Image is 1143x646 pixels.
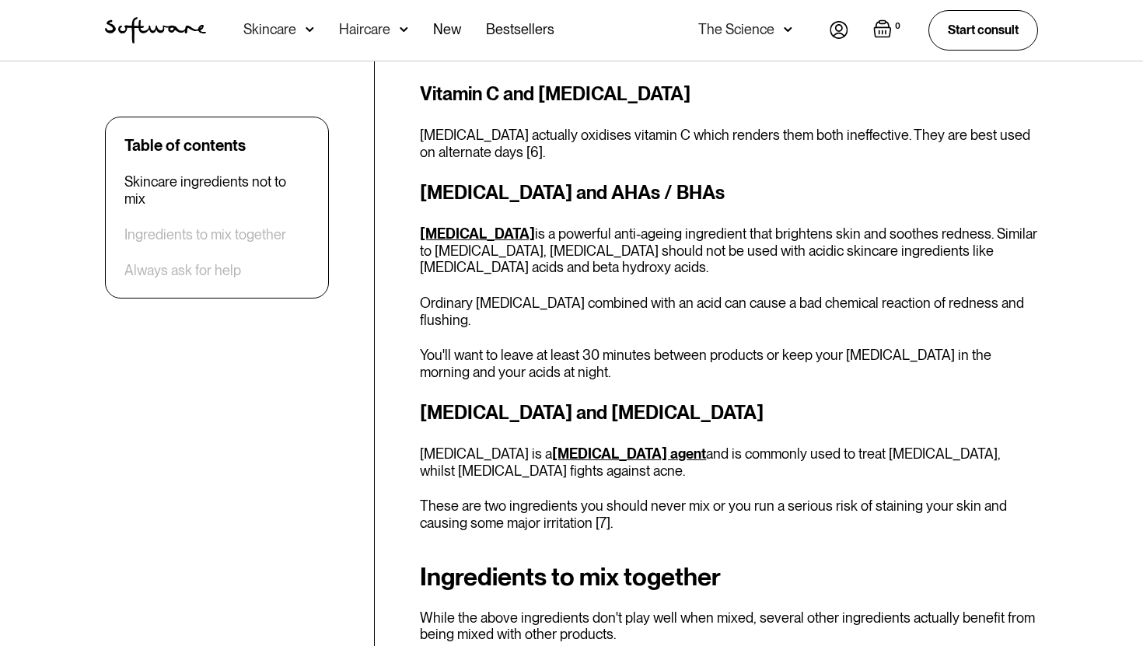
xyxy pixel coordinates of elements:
[124,262,241,279] a: Always ask for help
[420,347,1038,380] p: You'll want to leave at least 30 minutes between products or keep your [MEDICAL_DATA] in the morn...
[420,179,1038,207] h3: [MEDICAL_DATA] and AHAs / BHAs
[420,563,1038,591] h2: Ingredients to mix together
[420,498,1038,531] p: These are two ingredients you should never mix or you run a serious risk of staining your skin an...
[420,295,1038,328] p: Ordinary [MEDICAL_DATA] combined with an acid can cause a bad chemical reaction of redness and fl...
[420,127,1038,160] p: [MEDICAL_DATA] actually oxidises vitamin C which renders them both ineffective. They are best use...
[339,22,390,37] div: Haircare
[420,401,764,424] strong: [MEDICAL_DATA] and [MEDICAL_DATA]
[124,136,246,155] div: Table of contents
[420,609,1038,643] p: While the above ingredients don't play well when mixed, several other ingredients actually benefi...
[124,173,309,207] a: Skincare ingredients not to mix
[420,80,1038,108] h3: Vitamin C and [MEDICAL_DATA]
[420,225,535,242] a: [MEDICAL_DATA]
[784,22,792,37] img: arrow down
[420,225,1038,276] p: is a powerful anti-ageing ingredient that brightens skin and soothes redness. Similar to [MEDICAL...
[928,10,1038,50] a: Start consult
[400,22,408,37] img: arrow down
[552,445,706,462] a: [MEDICAL_DATA] agent
[698,22,774,37] div: The Science
[105,17,206,44] img: Software Logo
[243,22,296,37] div: Skincare
[873,19,904,41] a: Open empty cart
[124,226,286,243] a: Ingredients to mix together
[420,445,1038,479] p: [MEDICAL_DATA] is a and is commonly used to treat [MEDICAL_DATA], whilst [MEDICAL_DATA] fights ag...
[306,22,314,37] img: arrow down
[892,19,904,33] div: 0
[105,17,206,44] a: home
